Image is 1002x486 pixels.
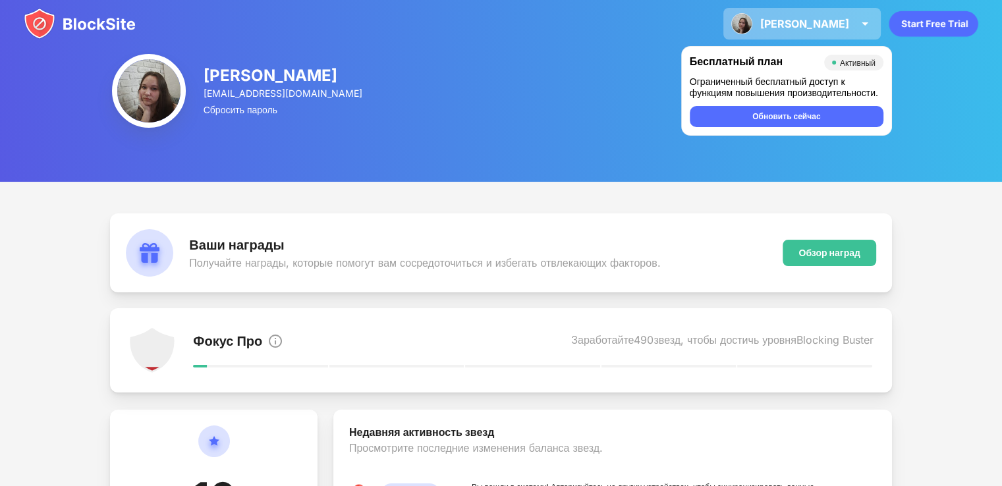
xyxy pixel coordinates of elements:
font: Бесплатный план [690,55,783,68]
img: circle-star.svg [198,425,230,473]
font: 490 [634,333,654,346]
font: Активный [840,58,876,68]
font: Заработайте [571,333,634,346]
font: [PERSON_NAME] [760,17,849,30]
img: blocksite-icon.svg [24,8,136,40]
font: Получайте награды, которые помогут вам сосредоточиться и избегать отвлекающих факторов. [189,256,660,269]
font: Обзор наград [798,247,860,258]
font: [PERSON_NAME] [204,66,337,85]
font: звезд, чтобы достичь уровня [654,333,796,346]
font: Blocking Buster [796,333,874,346]
font: Фокус Про [193,333,262,349]
img: ACg8ocLQ5ZbGeAQWmWHBWaozTX0luN8Q8kSe4iyryfCC7lnM5ol-OsQPaA=s96-c [112,54,186,128]
img: rewards.svg [126,229,173,277]
font: Недавняя активность звезд [349,425,494,439]
div: анимация [889,11,978,37]
img: info.svg [267,333,283,349]
font: Ваши награды [189,237,284,253]
font: Просмотрите последние изменения баланса звезд. [349,441,603,454]
img: points-level-1.svg [128,327,176,374]
img: ACg8ocLQ5ZbGeAQWmWHBWaozTX0luN8Q8kSe4iyryfCC7lnM5ol-OsQPaA=s96-c [731,13,752,34]
font: Обновить сейчас [752,111,820,121]
font: Сбросить пароль [204,104,277,115]
font: [EMAIL_ADDRESS][DOMAIN_NAME] [204,88,362,99]
font: Ограниченный бесплатный доступ к функциям повышения производительности. [690,76,878,98]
